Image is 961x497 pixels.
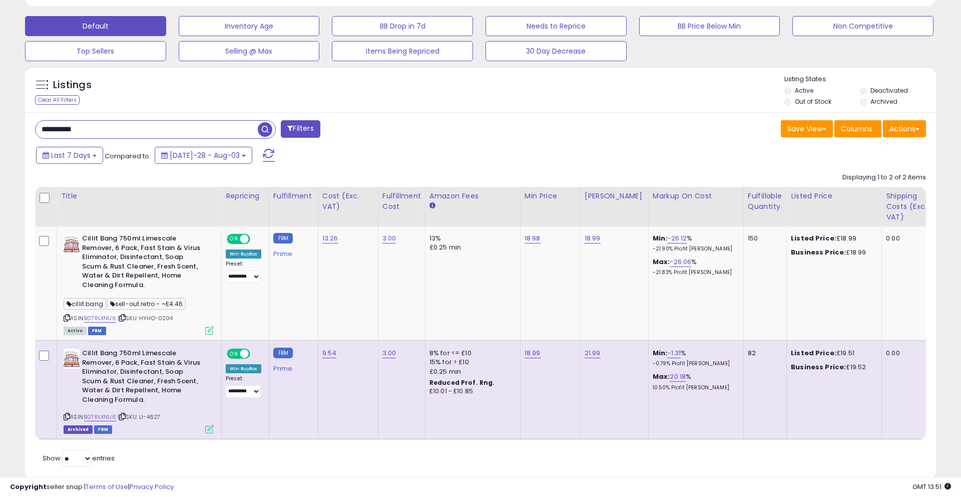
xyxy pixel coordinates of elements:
[791,248,874,257] div: £18.99
[226,191,265,201] div: Repricing
[36,147,103,164] button: Last 7 Days
[94,425,112,434] span: FBM
[653,349,736,367] div: %
[281,120,320,138] button: Filters
[228,350,240,358] span: ON
[226,375,261,398] div: Preset:
[249,235,265,243] span: OFF
[653,257,670,267] b: Max:
[486,41,627,61] button: 30 Day Decrease
[791,247,846,257] b: Business Price:
[64,234,214,334] div: ASIN:
[653,360,736,367] p: -0.79% Profit [PERSON_NAME]
[226,250,261,259] div: Win BuyBox
[84,413,116,421] a: B07RLXN1J6
[53,78,92,92] h5: Listings
[332,41,473,61] button: Items Being Repriced
[792,16,933,36] button: Non Competitive
[748,234,779,243] div: 150
[883,120,926,137] button: Actions
[781,120,833,137] button: Save View
[155,147,252,164] button: [DATE]-28 - Aug-03
[870,97,897,106] label: Archived
[273,348,293,358] small: FBM
[429,234,513,243] div: 13%
[84,314,116,323] a: B07RLXN1J6
[273,191,314,201] div: Fulfillment
[912,482,951,491] span: 2025-08-11 13:51 GMT
[670,372,686,382] a: 20.18
[86,482,128,491] a: Terms of Use
[226,261,261,283] div: Preset:
[653,372,736,391] div: %
[791,234,874,243] div: £18.99
[64,298,106,310] span: cillit bang
[670,257,691,267] a: -26.06
[82,234,204,292] b: Cillit Bang 750ml Limescale Remover, 6 Pack, Fast Stain & Virus Eliminator, Disinfectant, Soap Sc...
[870,86,908,95] label: Deactivated
[382,233,396,243] a: 3.00
[249,350,265,358] span: OFF
[653,384,736,391] p: 10.50% Profit [PERSON_NAME]
[228,235,240,243] span: ON
[653,245,736,253] p: -21.90% Profit [PERSON_NAME]
[791,233,836,243] b: Listed Price:
[429,243,513,252] div: £0.25 min
[585,191,644,201] div: [PERSON_NAME]
[886,234,934,243] div: 0.00
[639,16,780,36] button: BB Price Below Min
[273,233,293,243] small: FBM
[429,191,516,201] div: Amazon Fees
[795,86,813,95] label: Active
[653,372,670,381] b: Max:
[332,16,473,36] button: BB Drop in 7d
[273,246,310,258] div: Prime
[35,95,80,105] div: Clear All Filters
[667,233,687,243] a: -26.12
[525,191,576,201] div: Min Price
[791,348,836,358] b: Listed Price:
[170,150,240,160] span: [DATE]-28 - Aug-03
[64,327,87,335] span: All listings currently available for purchase on Amazon
[653,348,668,358] b: Min:
[791,362,846,372] b: Business Price:
[653,191,739,201] div: Markup on Cost
[886,191,937,222] div: Shipping Costs (Exc. VAT)
[25,16,166,36] button: Default
[834,120,881,137] button: Columns
[64,349,80,369] img: 51TYQIM22aL._SL40_.jpg
[61,191,217,201] div: Title
[82,349,204,407] b: Cillit Bang 750ml Limescale Remover, 6 Pack, Fast Stain & Virus Eliminator, Disinfectant, Soap Sc...
[105,151,151,161] span: Compared to:
[525,233,541,243] a: 18.98
[429,387,513,396] div: £10.01 - £10.85
[382,191,421,212] div: Fulfillment Cost
[748,191,782,212] div: Fulfillable Quantity
[43,453,115,463] span: Show: entries
[130,482,174,491] a: Privacy Policy
[429,201,435,210] small: Amazon Fees.
[64,349,214,432] div: ASIN:
[322,348,337,358] a: 9.54
[322,191,374,212] div: Cost (Exc. VAT)
[118,413,160,421] span: | SKU: LI-4627
[88,327,106,335] span: FBM
[653,234,736,253] div: %
[107,298,186,310] span: sell-out retro - ¬£4.46
[841,124,872,134] span: Columns
[429,367,513,376] div: £0.25 min
[525,348,541,358] a: 18.99
[585,348,601,358] a: 21.99
[791,349,874,358] div: £19.51
[179,41,320,61] button: Selling @ Max
[795,97,831,106] label: Out of Stock
[791,191,877,201] div: Listed Price
[64,425,93,434] span: Listings that have been deleted from Seller Central
[118,314,173,322] span: | SKU: HYHO-0204
[429,349,513,358] div: 8% for <= £10
[10,482,47,491] strong: Copyright
[653,258,736,276] div: %
[653,269,736,276] p: -21.83% Profit [PERSON_NAME]
[791,363,874,372] div: £19.52
[382,348,396,358] a: 3.00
